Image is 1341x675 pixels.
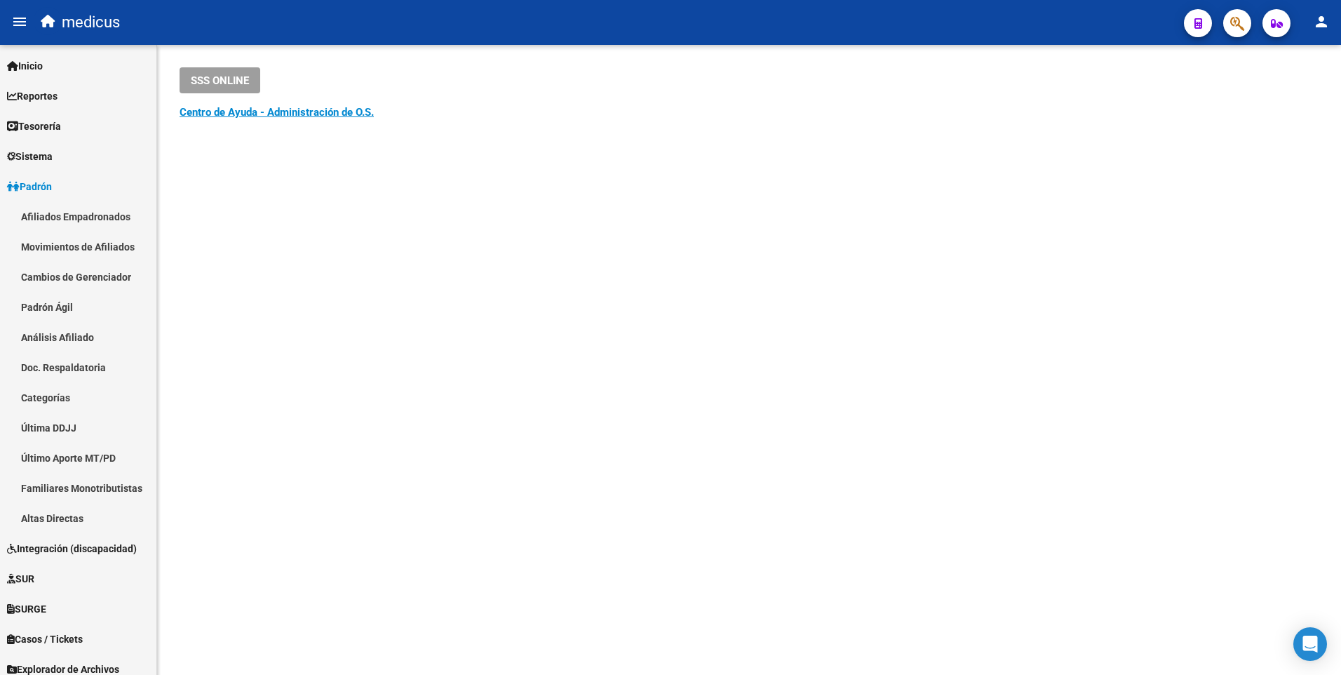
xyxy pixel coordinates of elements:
span: Sistema [7,149,53,164]
span: SSS ONLINE [191,74,249,87]
span: Padrón [7,179,52,194]
span: Reportes [7,88,58,104]
button: SSS ONLINE [180,67,260,93]
span: medicus [62,7,120,38]
span: Inicio [7,58,43,74]
span: SURGE [7,601,46,617]
span: SUR [7,571,34,587]
div: Open Intercom Messenger [1293,627,1327,661]
span: Tesorería [7,119,61,134]
mat-icon: menu [11,13,28,30]
span: Casos / Tickets [7,631,83,647]
mat-icon: person [1313,13,1330,30]
span: Integración (discapacidad) [7,541,137,556]
a: Centro de Ayuda - Administración de O.S. [180,106,374,119]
